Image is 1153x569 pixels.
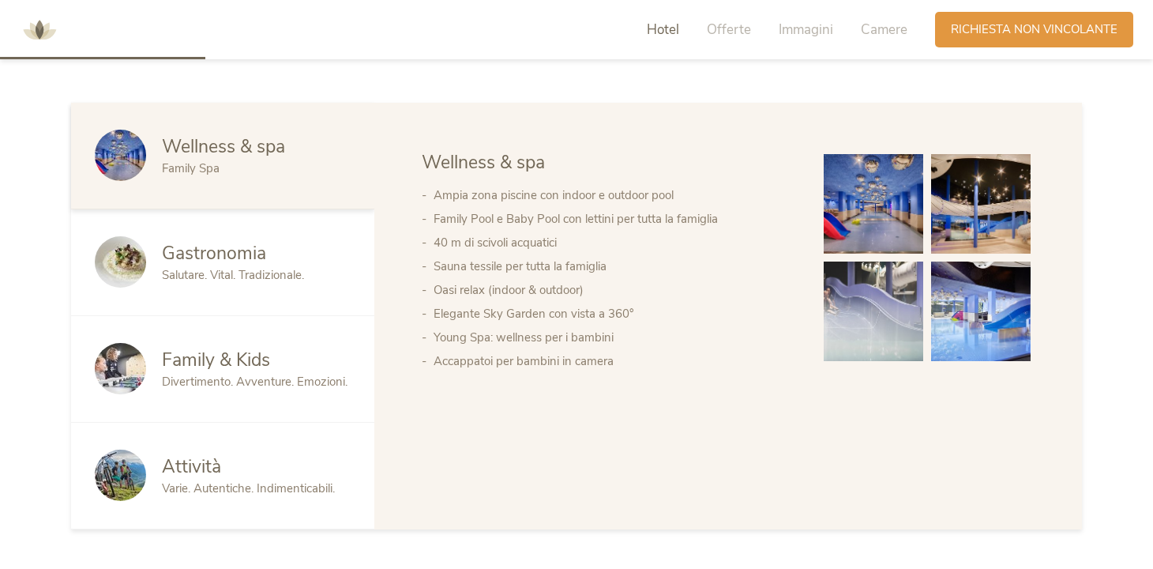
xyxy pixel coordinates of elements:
[162,348,270,372] span: Family & Kids
[707,21,751,39] span: Offerte
[434,326,792,349] li: Young Spa: wellness per i bambini
[434,302,792,326] li: Elegante Sky Garden con vista a 360°
[162,454,221,479] span: Attività
[162,374,347,390] span: Divertimento. Avventure. Emozioni.
[434,278,792,302] li: Oasi relax (indoor & outdoor)
[162,134,285,159] span: Wellness & spa
[162,160,220,176] span: Family Spa
[434,183,792,207] li: Ampia zona piscine con indoor e outdoor pool
[434,207,792,231] li: Family Pool e Baby Pool con lettini per tutta la famiglia
[162,480,335,496] span: Varie. Autentiche. Indimenticabili.
[16,6,63,54] img: AMONTI & LUNARIS Wellnessresort
[162,267,304,283] span: Salutare. Vital. Tradizionale.
[434,254,792,278] li: Sauna tessile per tutta la famiglia
[434,231,792,254] li: 40 m di scivoli acquatici
[779,21,833,39] span: Immagini
[434,349,792,373] li: Accappatoi per bambini in camera
[647,21,679,39] span: Hotel
[422,150,545,175] span: Wellness & spa
[16,24,63,35] a: AMONTI & LUNARIS Wellnessresort
[162,241,266,266] span: Gastronomia
[861,21,907,39] span: Camere
[951,21,1117,38] span: Richiesta non vincolante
